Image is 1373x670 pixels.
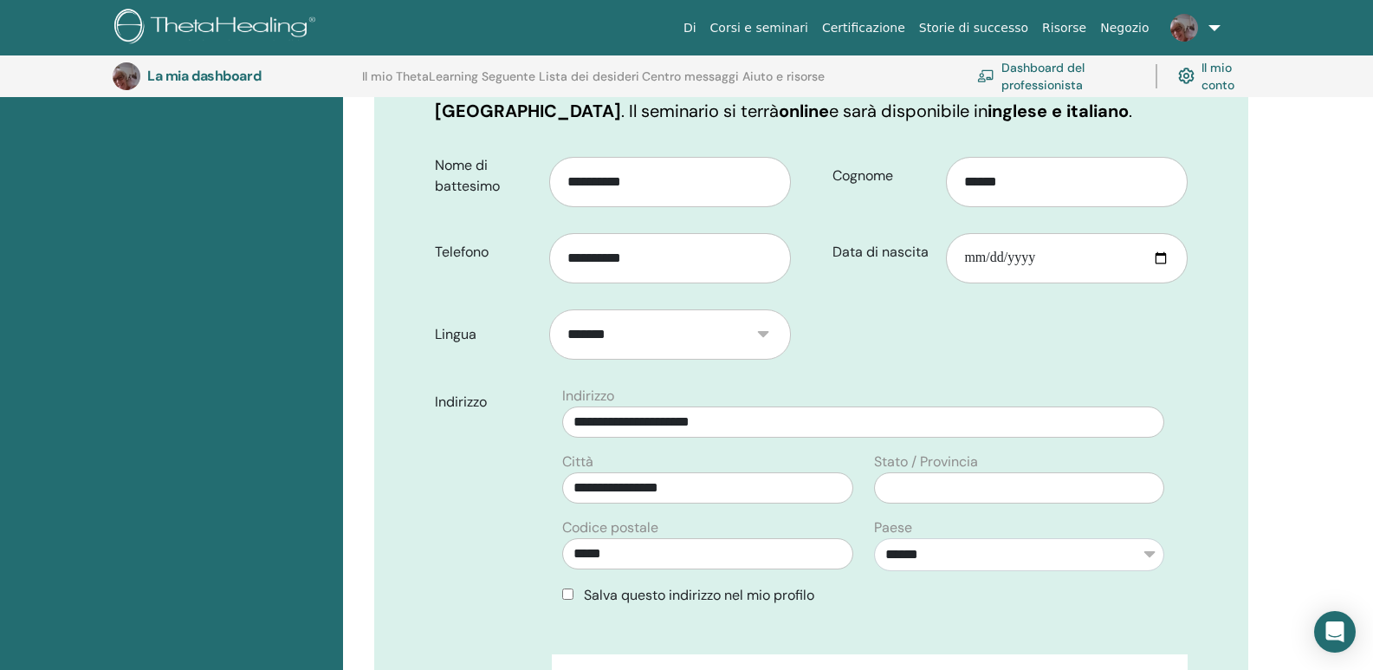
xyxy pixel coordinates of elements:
[642,69,739,97] a: Centro messaggi
[1314,611,1356,653] div: Open Intercom Messenger
[435,243,489,261] font: Telefono
[1129,100,1132,122] font: .
[832,166,893,185] font: Cognome
[539,68,639,84] font: Lista dei desideri
[874,518,912,537] font: Paese
[677,12,703,44] a: Di
[1042,21,1086,35] font: Risorse
[742,69,825,97] a: Aiuto e risorse
[703,12,815,44] a: Corsi e seminari
[539,69,639,97] a: Lista dei desideri
[742,68,825,84] font: Aiuto e risorse
[362,68,478,84] font: Il mio ThetaLearning
[874,452,978,471] font: Stato / Provincia
[584,586,814,604] font: Salva questo indirizzo nel mio profilo
[1100,21,1149,35] font: Negozio
[562,518,658,537] font: Codice postale
[1178,57,1254,95] a: Il mio conto
[912,12,1035,44] a: Storie di successo
[621,100,779,122] font: . Il seminario si terrà
[562,452,593,471] font: Città
[482,68,535,84] font: Seguente
[779,100,829,122] font: online
[1178,64,1195,88] img: cog.svg
[147,67,261,85] font: La mia dashboard
[832,243,929,261] font: Data di nascita
[977,57,1135,95] a: Dashboard del professionista
[977,69,994,82] img: chalkboard-teacher.svg
[1035,12,1093,44] a: Risorse
[435,156,500,195] font: Nome di battesimo
[435,393,487,411] font: Indirizzo
[435,325,476,343] font: Lingua
[829,100,988,122] font: e sarà disponibile in
[815,12,912,44] a: Certificazione
[642,68,739,84] font: Centro messaggi
[435,74,1105,122] font: Alghero, [GEOGRAPHIC_DATA]
[362,69,478,97] a: Il mio ThetaLearning
[113,62,140,90] img: default.jpg
[1170,14,1198,42] img: default.jpg
[822,21,905,35] font: Certificazione
[1093,12,1156,44] a: Negozio
[710,21,808,35] font: Corsi e seminari
[562,387,614,405] font: Indirizzo
[1201,61,1234,93] font: Il mio conto
[482,69,535,97] a: Seguente
[114,9,321,48] img: logo.png
[919,21,1028,35] font: Storie di successo
[1001,61,1085,93] font: Dashboard del professionista
[683,21,696,35] font: Di
[988,100,1129,122] font: inglese e italiano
